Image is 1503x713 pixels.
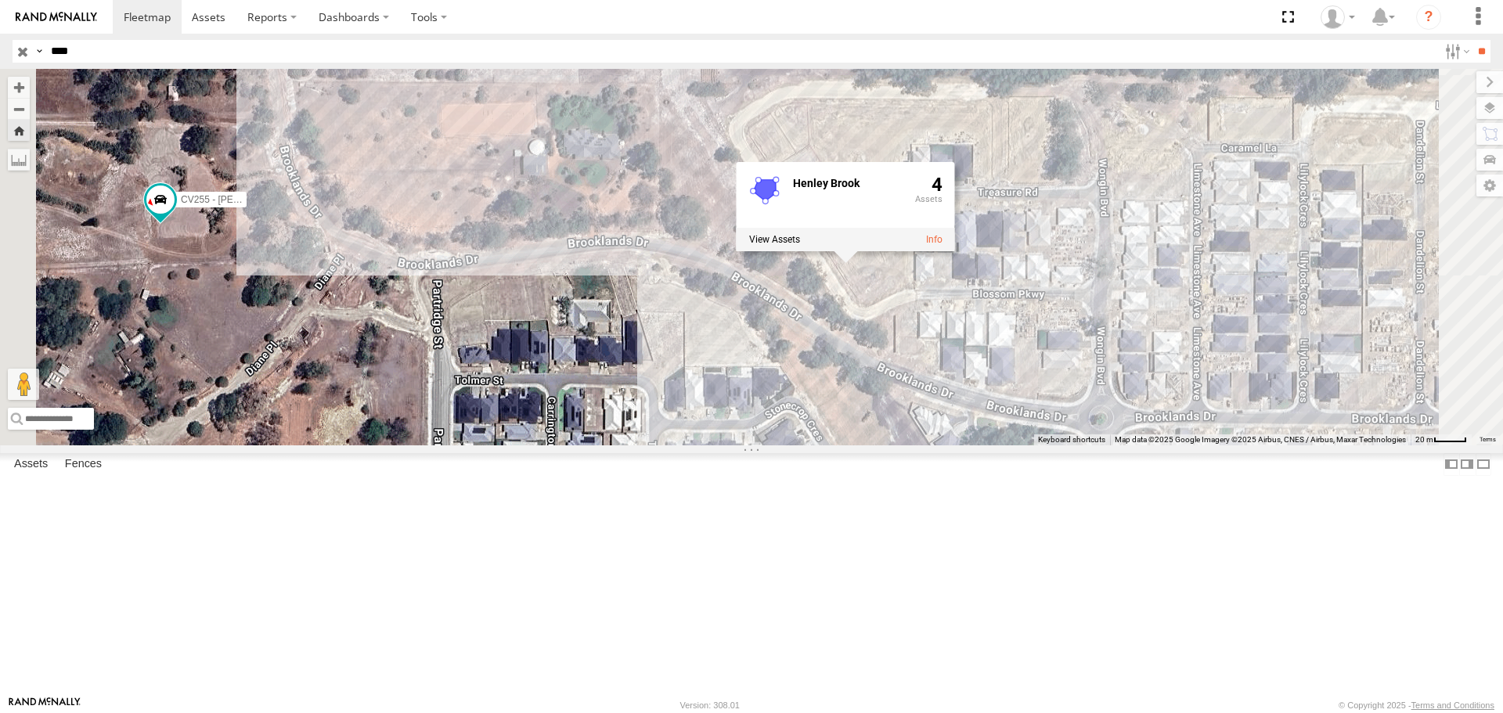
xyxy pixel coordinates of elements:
[8,120,30,141] button: Zoom Home
[915,175,943,225] div: 4
[8,149,30,171] label: Measure
[181,194,295,205] span: CV255 - [PERSON_NAME]
[926,234,943,245] a: View fence details
[749,234,800,245] label: View assets associated with this fence
[1115,435,1406,444] span: Map data ©2025 Google Imagery ©2025 Airbus, CNES / Airbus, Maxar Technologies
[33,40,45,63] label: Search Query
[1480,436,1496,442] a: Terms (opens in new tab)
[1411,700,1494,710] a: Terms and Conditions
[793,178,903,189] div: Fence Name - Henley Brook
[1444,453,1459,476] label: Dock Summary Table to the Left
[6,454,56,476] label: Assets
[1416,5,1441,30] i: ?
[1439,40,1472,63] label: Search Filter Options
[1459,453,1475,476] label: Dock Summary Table to the Right
[9,697,81,713] a: Visit our Website
[1339,700,1494,710] div: © Copyright 2025 -
[1411,434,1472,445] button: Map scale: 20 m per 39 pixels
[1476,175,1503,196] label: Map Settings
[8,98,30,120] button: Zoom out
[1038,434,1105,445] button: Keyboard shortcuts
[8,369,39,400] button: Drag Pegman onto the map to open Street View
[1315,5,1361,29] div: Hayley Petersen
[16,12,97,23] img: rand-logo.svg
[1476,453,1491,476] label: Hide Summary Table
[8,77,30,98] button: Zoom in
[680,700,740,710] div: Version: 308.01
[1415,435,1433,444] span: 20 m
[57,454,110,476] label: Fences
